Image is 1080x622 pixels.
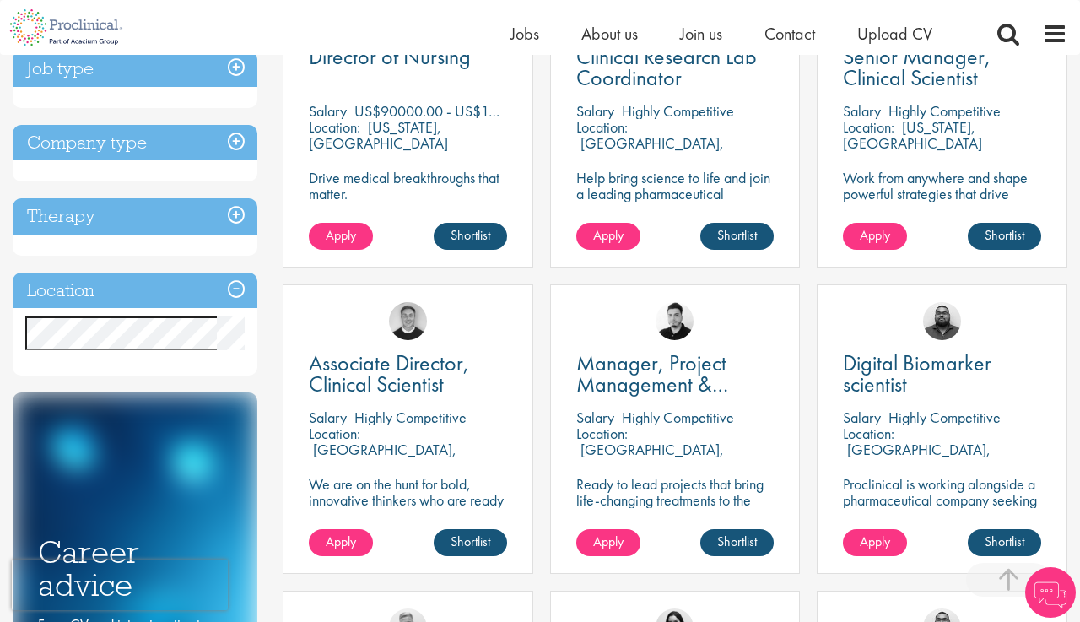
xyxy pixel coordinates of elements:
[576,42,757,92] span: Clinical Research Lab Coordinator
[593,226,624,244] span: Apply
[1025,567,1076,618] img: Chatbot
[843,424,894,443] span: Location:
[843,408,881,427] span: Salary
[309,349,469,398] span: Associate Director, Clinical Scientist
[576,117,628,137] span: Location:
[968,529,1041,556] a: Shortlist
[309,476,507,556] p: We are on the hunt for bold, innovative thinkers who are ready to help push the boundaries of sci...
[576,133,724,169] p: [GEOGRAPHIC_DATA], [GEOGRAPHIC_DATA]
[843,440,991,475] p: [GEOGRAPHIC_DATA], [GEOGRAPHIC_DATA]
[888,408,1001,427] p: Highly Competitive
[843,46,1041,89] a: Senior Manager, Clinical Scientist
[843,117,982,153] p: [US_STATE], [GEOGRAPHIC_DATA]
[434,223,507,250] a: Shortlist
[576,353,775,395] a: Manager, Project Management & Operational Delivery
[576,424,628,443] span: Location:
[843,117,894,137] span: Location:
[843,353,1041,395] a: Digital Biomarker scientist
[576,408,614,427] span: Salary
[326,226,356,244] span: Apply
[576,349,758,419] span: Manager, Project Management & Operational Delivery
[843,223,907,250] a: Apply
[843,170,1041,250] p: Work from anywhere and shape powerful strategies that drive results! Enjoy the freedom of remote ...
[656,302,694,340] img: Anderson Maldonado
[700,223,774,250] a: Shortlist
[354,101,615,121] p: US$90000.00 - US$100000.00 per annum
[309,46,507,68] a: Director of Nursing
[857,23,932,45] a: Upload CV
[581,23,638,45] a: About us
[576,529,640,556] a: Apply
[700,529,774,556] a: Shortlist
[576,440,724,475] p: [GEOGRAPHIC_DATA], [GEOGRAPHIC_DATA]
[309,170,507,202] p: Drive medical breakthroughs that matter.
[13,198,257,235] h3: Therapy
[309,408,347,427] span: Salary
[888,101,1001,121] p: Highly Competitive
[764,23,815,45] a: Contact
[510,23,539,45] a: Jobs
[309,424,360,443] span: Location:
[13,273,257,309] h3: Location
[326,533,356,550] span: Apply
[309,223,373,250] a: Apply
[12,560,228,610] iframe: reCAPTCHA
[843,42,991,92] span: Senior Manager, Clinical Scientist
[622,101,734,121] p: Highly Competitive
[843,476,1041,556] p: Proclinical is working alongside a pharmaceutical company seeking a Digital Biomarker Scientist t...
[576,170,775,250] p: Help bring science to life and join a leading pharmaceutical company to play a key role in delive...
[309,117,448,153] p: [US_STATE], [GEOGRAPHIC_DATA]
[576,223,640,250] a: Apply
[13,125,257,161] h3: Company type
[860,226,890,244] span: Apply
[309,42,471,71] span: Director of Nursing
[13,51,257,87] h3: Job type
[309,440,456,475] p: [GEOGRAPHIC_DATA], [GEOGRAPHIC_DATA]
[434,529,507,556] a: Shortlist
[309,529,373,556] a: Apply
[309,101,347,121] span: Salary
[860,533,890,550] span: Apply
[923,302,961,340] img: Ashley Bennett
[576,476,775,556] p: Ready to lead projects that bring life-changing treatments to the world? Join our client at the f...
[309,117,360,137] span: Location:
[38,536,232,601] h3: Career advice
[968,223,1041,250] a: Shortlist
[309,353,507,395] a: Associate Director, Clinical Scientist
[843,101,881,121] span: Salary
[622,408,734,427] p: Highly Competitive
[680,23,722,45] a: Join us
[593,533,624,550] span: Apply
[354,408,467,427] p: Highly Competitive
[389,302,427,340] img: Bo Forsen
[843,349,991,398] span: Digital Biomarker scientist
[843,529,907,556] a: Apply
[576,46,775,89] a: Clinical Research Lab Coordinator
[576,101,614,121] span: Salary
